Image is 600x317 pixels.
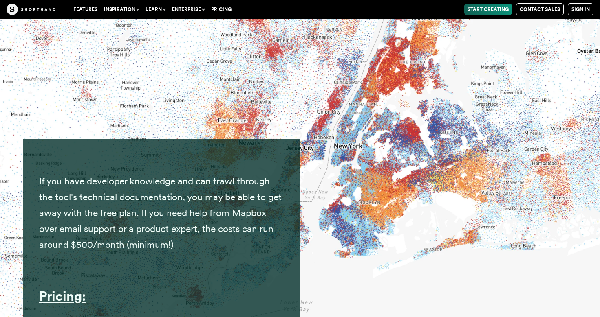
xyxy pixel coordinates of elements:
button: Inspiration [101,4,142,15]
a: Pricing: [39,288,86,304]
img: The Craft [7,4,55,15]
a: Features [70,4,101,15]
span: If you have developer knowledge and can trawl through the tool's technical documentation, you may... [39,175,282,250]
a: Contact Sales [516,3,564,15]
button: Learn [142,4,169,15]
a: Pricing [208,4,235,15]
a: Start Creating [464,4,512,15]
a: Sign in [568,3,593,15]
button: Enterprise [169,4,208,15]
